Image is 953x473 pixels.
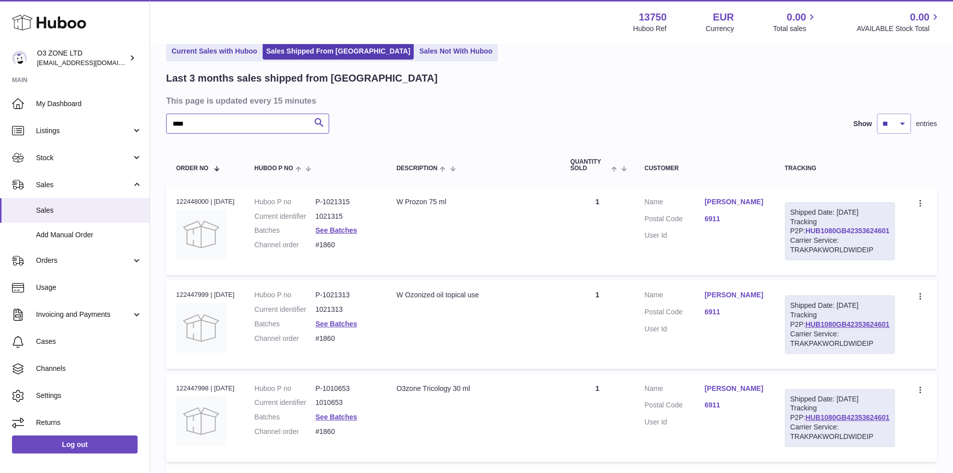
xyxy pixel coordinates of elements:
[644,165,764,172] div: Customer
[316,305,377,314] dd: 1021313
[704,307,764,317] a: 6911
[176,396,226,446] img: no-photo.jpg
[856,24,941,34] span: AVAILABLE Stock Total
[560,374,634,462] td: 1
[36,256,132,265] span: Orders
[396,165,437,172] span: Description
[704,197,764,207] a: [PERSON_NAME]
[916,119,937,129] span: entries
[785,202,895,260] div: Tracking P2P:
[644,400,704,412] dt: Postal Code
[36,230,142,240] span: Add Manual Order
[176,290,235,299] div: 122447999 | [DATE]
[790,301,889,310] div: Shipped Date: [DATE]
[644,324,704,334] dt: User Id
[316,197,377,207] dd: P-1021315
[36,153,132,163] span: Stock
[785,389,895,447] div: Tracking P2P:
[255,305,316,314] dt: Current identifier
[255,165,293,172] span: Huboo P no
[773,11,817,34] a: 0.00 Total sales
[633,24,667,34] div: Huboo Ref
[166,95,934,106] h3: This page is updated every 15 minutes
[166,72,438,85] h2: Last 3 months sales shipped from [GEOGRAPHIC_DATA]
[416,43,496,60] a: Sales Not With Huboo
[36,180,132,190] span: Sales
[704,400,764,410] a: 6911
[790,236,889,255] div: Carrier Service: TRAKPAKWORLDWIDEIP
[316,240,377,250] dd: #1860
[255,226,316,235] dt: Batches
[396,290,550,300] div: W Ozonized oil topical use
[785,165,895,172] div: Tracking
[36,99,142,109] span: My Dashboard
[570,159,609,172] span: Quantity Sold
[644,197,704,209] dt: Name
[704,214,764,224] a: 6911
[787,11,806,24] span: 0.00
[255,412,316,422] dt: Batches
[856,11,941,34] a: 0.00 AVAILABLE Stock Total
[12,51,27,66] img: internalAdmin-13750@internal.huboo.com
[644,214,704,226] dt: Postal Code
[805,227,889,235] a: HUB1080GB42353624601
[644,417,704,427] dt: User Id
[36,126,132,136] span: Listings
[263,43,414,60] a: Sales Shipped From [GEOGRAPHIC_DATA]
[176,384,235,393] div: 122447998 | [DATE]
[176,165,209,172] span: Order No
[36,283,142,292] span: Usage
[176,197,235,206] div: 122448000 | [DATE]
[316,212,377,221] dd: 1021315
[316,334,377,343] dd: #1860
[316,290,377,300] dd: P-1021313
[805,320,889,328] a: HUB1080GB42353624601
[176,303,226,353] img: no-photo-large.jpg
[255,384,316,393] dt: Huboo P no
[790,422,889,441] div: Carrier Service: TRAKPAKWORLDWIDEIP
[853,119,872,129] label: Show
[37,49,127,68] div: O3 ZONE LTD
[255,319,316,329] dt: Batches
[790,329,889,348] div: Carrier Service: TRAKPAKWORLDWIDEIP
[255,290,316,300] dt: Huboo P no
[36,337,142,346] span: Cases
[773,24,817,34] span: Total sales
[316,398,377,407] dd: 1010653
[713,11,734,24] strong: EUR
[255,197,316,207] dt: Huboo P no
[36,206,142,215] span: Sales
[706,24,734,34] div: Currency
[704,290,764,300] a: [PERSON_NAME]
[790,208,889,217] div: Shipped Date: [DATE]
[805,413,889,421] a: HUB1080GB42353624601
[36,418,142,427] span: Returns
[790,394,889,404] div: Shipped Date: [DATE]
[255,334,316,343] dt: Channel order
[176,209,226,259] img: no-photo-large.jpg
[639,11,667,24] strong: 13750
[36,310,132,319] span: Invoicing and Payments
[910,11,929,24] span: 0.00
[37,59,147,67] span: [EMAIL_ADDRESS][DOMAIN_NAME]
[316,427,377,436] dd: #1860
[644,307,704,319] dt: Postal Code
[396,384,550,393] div: O3zone Tricology 30 ml
[316,320,357,328] a: See Batches
[644,231,704,240] dt: User Id
[316,413,357,421] a: See Batches
[168,43,261,60] a: Current Sales with Huboo
[36,364,142,373] span: Channels
[255,212,316,221] dt: Current identifier
[644,290,704,302] dt: Name
[316,226,357,234] a: See Batches
[644,384,704,396] dt: Name
[255,427,316,436] dt: Channel order
[560,187,634,275] td: 1
[316,384,377,393] dd: P-1010653
[704,384,764,393] a: [PERSON_NAME]
[560,280,634,368] td: 1
[12,435,138,453] a: Log out
[255,398,316,407] dt: Current identifier
[36,391,142,400] span: Settings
